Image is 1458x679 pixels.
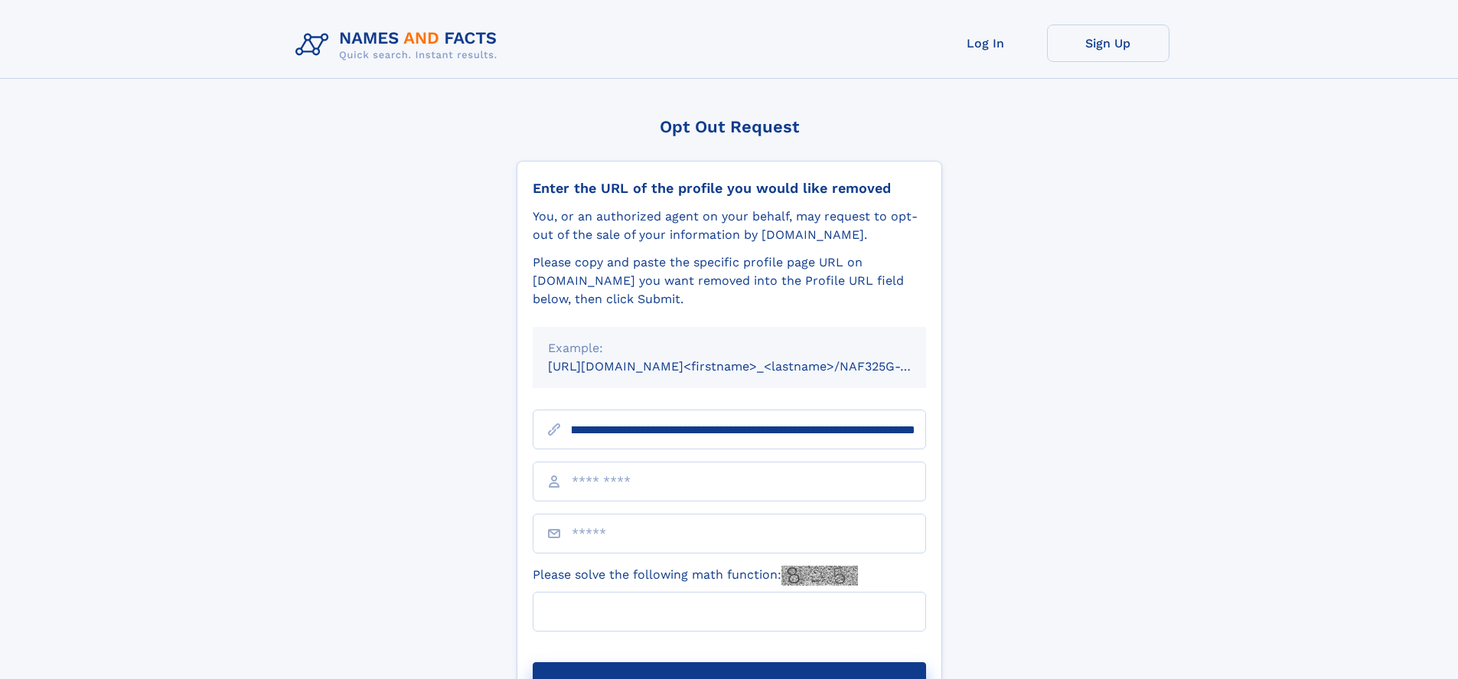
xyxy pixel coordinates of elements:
[517,117,942,136] div: Opt Out Request
[533,180,926,197] div: Enter the URL of the profile you would like removed
[533,253,926,308] div: Please copy and paste the specific profile page URL on [DOMAIN_NAME] you want removed into the Pr...
[1047,24,1169,62] a: Sign Up
[533,207,926,244] div: You, or an authorized agent on your behalf, may request to opt-out of the sale of your informatio...
[548,339,911,357] div: Example:
[533,566,858,586] label: Please solve the following math function:
[925,24,1047,62] a: Log In
[548,359,955,374] small: [URL][DOMAIN_NAME]<firstname>_<lastname>/NAF325G-xxxxxxxx
[289,24,510,66] img: Logo Names and Facts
